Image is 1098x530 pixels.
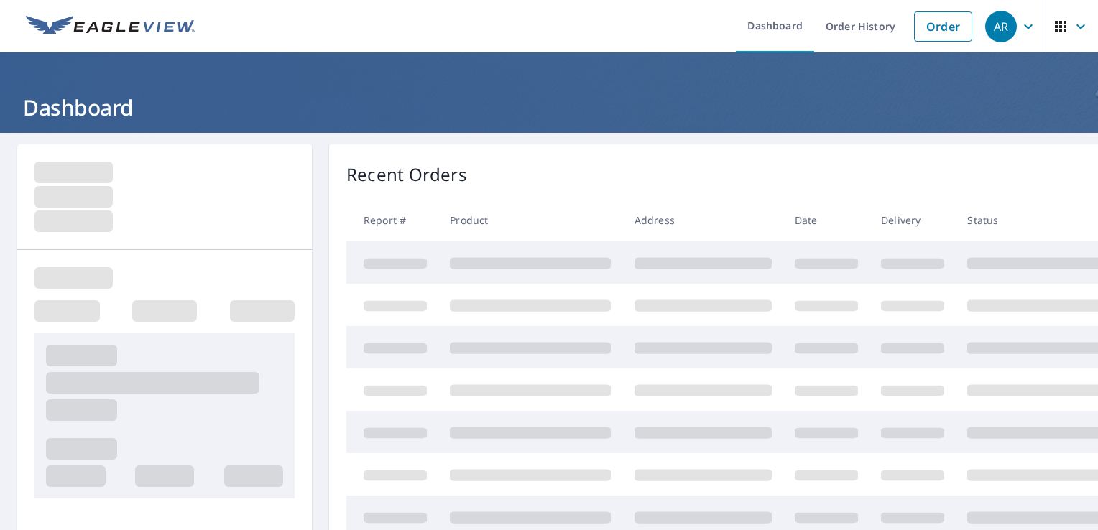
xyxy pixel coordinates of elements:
[914,11,972,42] a: Order
[438,199,622,241] th: Product
[346,162,467,187] p: Recent Orders
[985,11,1017,42] div: AR
[623,199,783,241] th: Address
[26,16,195,37] img: EV Logo
[346,199,438,241] th: Report #
[17,93,1081,122] h1: Dashboard
[869,199,956,241] th: Delivery
[783,199,869,241] th: Date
